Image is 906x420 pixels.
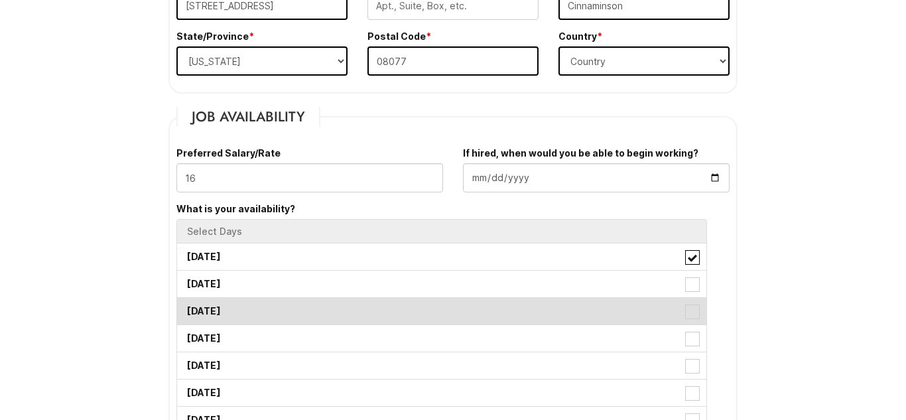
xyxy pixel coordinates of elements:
legend: Job Availability [176,107,320,127]
label: [DATE] [177,244,706,270]
label: [DATE] [177,325,706,352]
label: [DATE] [177,352,706,379]
label: [DATE] [177,380,706,406]
label: [DATE] [177,298,706,324]
select: State/Province [176,46,348,76]
label: Country [558,30,602,43]
input: Preferred Salary/Rate [176,163,443,192]
h5: Select Days [187,226,696,236]
label: State/Province [176,30,254,43]
label: If hired, when would you be able to begin working? [463,147,698,160]
select: Country [558,46,730,76]
label: What is your availability? [176,202,295,216]
label: [DATE] [177,271,706,297]
label: Postal Code [367,30,431,43]
input: Postal Code [367,46,539,76]
label: Preferred Salary/Rate [176,147,281,160]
